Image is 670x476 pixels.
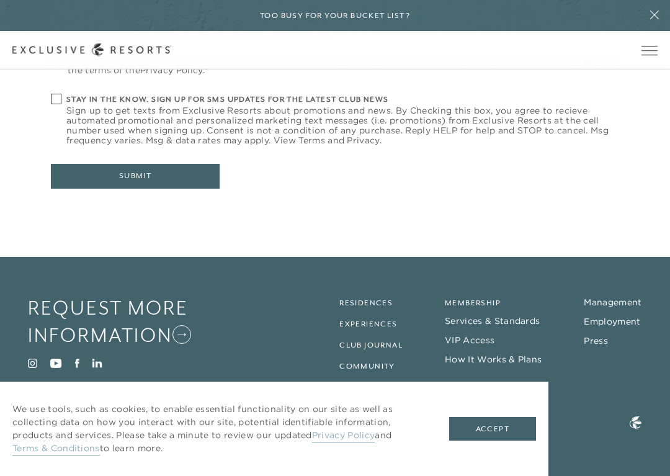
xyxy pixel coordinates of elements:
a: Services & Standards [445,315,540,326]
a: Membership [445,299,501,307]
p: We use tools, such as cookies, to enable essential functionality on our site as well as collectin... [12,403,424,455]
a: Privacy Policy [312,429,375,442]
a: Club Journal [339,341,403,349]
a: Terms & Conditions [12,442,100,456]
button: Submit [51,164,220,189]
a: Press [584,335,608,346]
a: Experiences [339,320,397,328]
span: Sign up to get texts from Exclusive Resorts about promotions and news. By Checking this box, you ... [66,106,619,145]
button: Accept [449,417,536,441]
button: Open navigation [641,46,658,55]
a: Management [584,297,641,308]
a: Privacy Policy [140,65,202,76]
h6: Stay in the know. Sign up for sms updates for the latest club news [66,94,619,106]
h6: Too busy for your bucket list? [260,10,410,22]
a: Employment [584,316,640,327]
a: Request More Information [28,294,240,349]
a: VIP Access [445,335,494,346]
span: I expressly consent to receive emails from Exclusive Resorts. I may opt-out with an unsubscribe l... [68,55,619,75]
a: Community [339,362,395,370]
a: Residences [339,299,393,307]
a: How It Works & Plans [445,354,542,365]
